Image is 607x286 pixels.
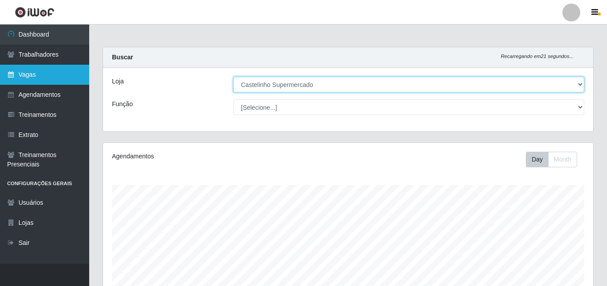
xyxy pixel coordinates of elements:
[15,7,54,18] img: CoreUI Logo
[112,99,133,109] label: Função
[112,54,133,61] strong: Buscar
[501,54,574,59] i: Recarregando em 21 segundos...
[526,152,577,167] div: First group
[112,152,301,161] div: Agendamentos
[112,77,124,86] label: Loja
[526,152,584,167] div: Toolbar with button groups
[526,152,549,167] button: Day
[548,152,577,167] button: Month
